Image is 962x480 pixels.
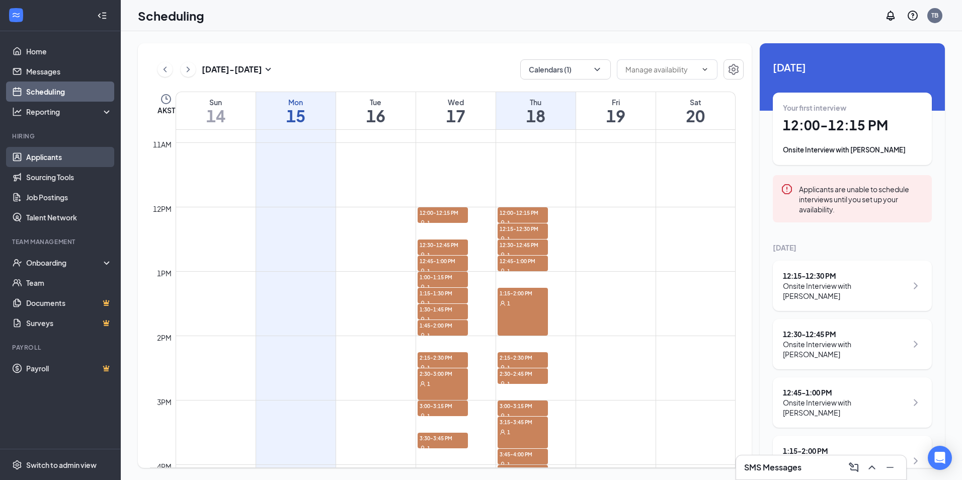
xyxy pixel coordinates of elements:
[724,59,744,79] button: Settings
[183,63,193,75] svg: ChevronRight
[256,107,336,124] h1: 15
[427,316,430,323] span: 1
[783,446,907,456] div: 1:15 - 2:00 PM
[26,358,112,378] a: PayrollCrown
[155,396,174,408] div: 3pm
[783,339,907,359] div: Onsite Interview with [PERSON_NAME]
[799,183,924,214] div: Applicants are unable to schedule interviews until you set up your availability.
[427,445,430,452] span: 1
[625,64,697,75] input: Manage availability
[656,92,736,129] a: September 20, 2025
[783,103,922,113] div: Your first interview
[498,207,548,217] span: 12:00-12:15 PM
[864,459,880,475] button: ChevronUp
[928,446,952,470] div: Open Intercom Messenger
[202,64,262,75] h3: [DATE] - [DATE]
[500,365,506,371] svg: User
[12,343,110,352] div: Payroll
[498,256,548,266] span: 12:45-1:00 PM
[176,97,256,107] div: Sun
[26,61,112,82] a: Messages
[498,417,548,427] span: 3:15-3:45 PM
[26,273,112,293] a: Team
[336,97,416,107] div: Tue
[701,65,709,73] svg: ChevronDown
[520,59,611,79] button: Calendars (1)ChevronDown
[507,235,510,243] span: 1
[157,105,175,115] span: AKST
[507,219,510,226] span: 1
[420,300,426,306] svg: User
[420,381,426,387] svg: User
[576,107,656,124] h1: 19
[26,187,112,207] a: Job Postings
[418,288,468,298] span: 1:15-1:30 PM
[500,252,506,258] svg: User
[783,397,907,418] div: Onsite Interview with [PERSON_NAME]
[420,284,426,290] svg: User
[882,459,898,475] button: Minimize
[498,223,548,233] span: 12:15-12:30 PM
[728,63,740,75] svg: Settings
[507,364,510,371] span: 1
[427,380,430,387] span: 1
[416,107,496,124] h1: 17
[176,92,256,129] a: September 14, 2025
[418,368,468,378] span: 2:30-3:00 PM
[498,449,548,459] span: 3:45-4:00 PM
[656,107,736,124] h1: 20
[151,139,174,150] div: 11am
[420,365,426,371] svg: User
[500,220,506,226] svg: User
[418,239,468,250] span: 12:30-12:45 PM
[907,10,919,22] svg: QuestionInfo
[155,268,174,279] div: 1pm
[11,10,21,20] svg: WorkstreamLogo
[496,97,576,107] div: Thu
[500,236,506,242] svg: User
[12,107,22,117] svg: Analysis
[498,352,548,362] span: 2:15-2:30 PM
[783,329,907,339] div: 12:30 - 12:45 PM
[420,220,426,226] svg: User
[848,461,860,473] svg: ComposeMessage
[420,316,426,323] svg: User
[418,304,468,314] span: 1:30-1:45 PM
[507,252,510,259] span: 1
[507,461,510,468] span: 1
[500,300,506,306] svg: User
[176,107,256,124] h1: 14
[418,207,468,217] span: 12:00-12:15 PM
[420,333,426,339] svg: User
[507,429,510,436] span: 1
[576,92,656,129] a: September 19, 2025
[773,243,932,253] div: [DATE]
[783,387,907,397] div: 12:45 - 1:00 PM
[416,97,496,107] div: Wed
[418,256,468,266] span: 12:45-1:00 PM
[26,313,112,333] a: SurveysCrown
[26,41,112,61] a: Home
[155,461,174,472] div: 4pm
[931,11,938,20] div: TB
[26,167,112,187] a: Sourcing Tools
[885,10,897,22] svg: Notifications
[576,97,656,107] div: Fri
[783,145,922,155] div: Onsite Interview with [PERSON_NAME]
[781,183,793,195] svg: Error
[498,368,548,378] span: 2:30-2:45 PM
[12,460,22,470] svg: Settings
[160,63,170,75] svg: ChevronLeft
[507,300,510,307] span: 1
[97,11,107,21] svg: Collapse
[507,268,510,275] span: 1
[592,64,602,74] svg: ChevronDown
[418,433,468,443] span: 3:30-3:45 PM
[427,413,430,420] span: 1
[12,237,110,246] div: Team Management
[26,107,113,117] div: Reporting
[427,332,430,339] span: 1
[427,219,430,226] span: 1
[427,284,430,291] span: 1
[500,429,506,435] svg: User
